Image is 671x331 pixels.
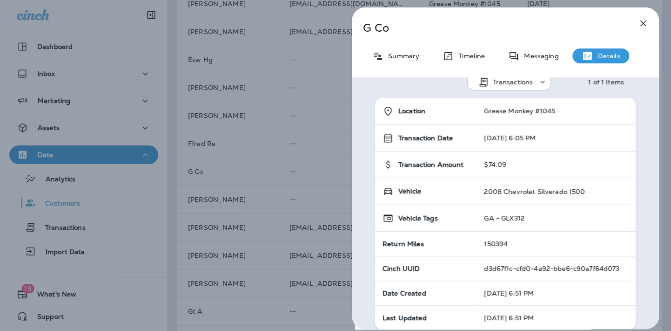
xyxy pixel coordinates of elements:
[476,152,636,178] td: $74.09
[398,134,453,142] span: Transaction Date
[484,214,524,222] p: GA - GLX312
[593,52,620,60] p: Details
[398,107,425,115] span: Location
[398,214,438,222] span: Vehicle Tags
[519,52,558,60] p: Messaging
[493,78,533,86] p: Transactions
[382,240,424,248] span: Return Miles
[363,21,617,34] p: G Co
[382,289,426,297] span: Date Created
[382,314,427,322] span: Last Updated
[476,256,636,281] td: d3d67f1c-cfd0-4a92-bbe6-c90a7f64d073
[454,52,485,60] p: Timeline
[476,125,636,152] td: [DATE] 6:05 PM
[382,264,420,273] span: Cinch UUID
[484,188,585,195] p: 2008 Chevrolet Silverado 1500
[476,281,636,306] td: [DATE] 6:51 PM
[383,52,419,60] p: Summary
[398,187,421,195] span: Vehicle
[476,98,636,125] td: Grease Monkey #1045
[476,306,636,331] td: [DATE] 6:51 PM
[476,232,636,256] td: 150394
[588,78,624,86] div: 1 of 1 Items
[398,161,464,169] span: Transaction Amount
